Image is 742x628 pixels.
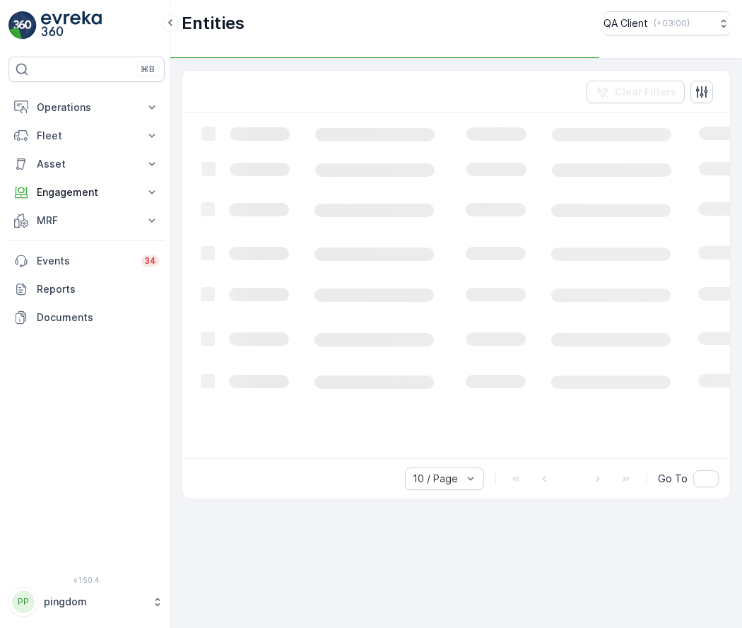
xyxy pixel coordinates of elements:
[37,282,159,296] p: Reports
[8,275,165,303] a: Reports
[37,157,136,171] p: Asset
[144,255,156,267] p: 34
[654,18,690,29] p: ( +03:00 )
[37,100,136,115] p: Operations
[615,85,676,99] p: Clear Filters
[8,303,165,332] a: Documents
[8,11,37,40] img: logo
[8,247,165,275] a: Events34
[8,576,165,584] span: v 1.50.4
[37,129,136,143] p: Fleet
[8,122,165,150] button: Fleet
[44,595,145,609] p: pingdom
[8,178,165,207] button: Engagement
[603,16,648,30] p: QA Client
[37,310,159,325] p: Documents
[658,472,688,486] span: Go To
[8,207,165,235] button: MRF
[37,254,133,268] p: Events
[8,93,165,122] button: Operations
[37,214,136,228] p: MRF
[8,587,165,617] button: PPpingdom
[141,64,155,75] p: ⌘B
[587,81,685,103] button: Clear Filters
[41,11,102,40] img: logo_light-DOdMpM7g.png
[182,12,245,35] p: Entities
[12,591,35,613] div: PP
[8,150,165,178] button: Asset
[603,11,731,35] button: QA Client(+03:00)
[37,185,136,199] p: Engagement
